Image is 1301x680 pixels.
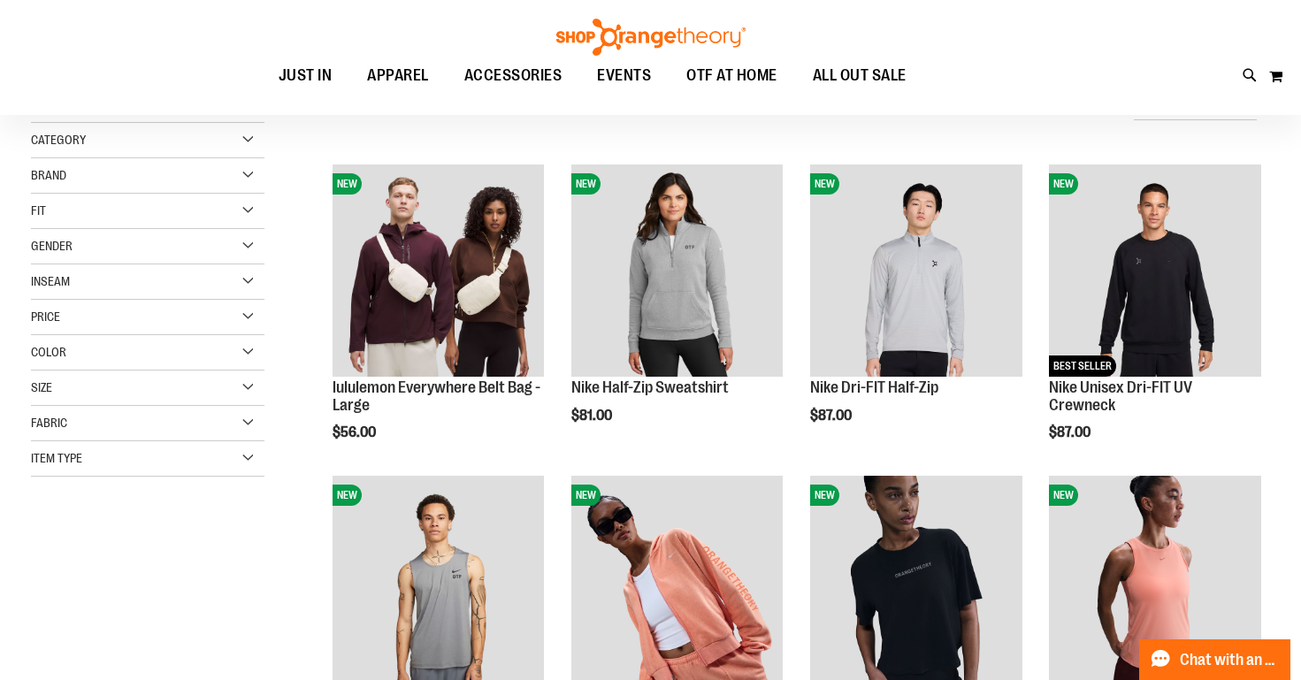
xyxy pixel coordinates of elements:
button: Chat with an Expert [1139,639,1291,680]
a: lululemon Everywhere Belt Bag - Large [333,378,540,414]
span: Inseam [31,274,70,288]
img: Shop Orangetheory [554,19,748,56]
span: NEW [333,485,362,506]
span: ALL OUT SALE [813,56,907,96]
div: product [324,156,553,485]
img: Nike Half-Zip Sweatshirt [571,164,783,376]
span: NEW [810,485,839,506]
span: NEW [333,173,362,195]
a: Nike Unisex Dri-FIT UV CrewneckNEWBEST SELLER [1049,164,1260,378]
div: product [801,156,1030,468]
span: Color [31,345,66,359]
img: Nike Unisex Dri-FIT UV Crewneck [1049,164,1260,376]
span: Gender [31,239,73,253]
span: BEST SELLER [1049,355,1116,377]
img: Nike Dri-FIT Half-Zip [810,164,1022,376]
span: NEW [1049,173,1078,195]
span: NEW [571,173,601,195]
a: Nike Half-Zip SweatshirtNEW [571,164,783,378]
span: Chat with an Expert [1180,652,1280,669]
a: Nike Unisex Dri-FIT UV Crewneck [1049,378,1192,414]
a: lululemon Everywhere Belt Bag - LargeNEW [333,164,544,378]
span: EVENTS [597,56,651,96]
span: Fabric [31,416,67,430]
span: NEW [1049,485,1078,506]
span: Category [31,133,86,147]
span: $56.00 [333,424,379,440]
span: Brand [31,168,66,182]
span: Fit [31,203,46,218]
span: NEW [810,173,839,195]
a: Nike Dri-FIT Half-Zip [810,378,938,396]
span: NEW [571,485,601,506]
span: JUST IN [279,56,333,96]
div: product [562,156,792,468]
span: Item Type [31,451,82,465]
span: APPAREL [367,56,429,96]
span: OTF AT HOME [686,56,777,96]
a: Nike Half-Zip Sweatshirt [571,378,729,396]
span: Price [31,309,60,324]
span: ACCESSORIES [464,56,562,96]
span: $87.00 [810,408,854,424]
img: lululemon Everywhere Belt Bag - Large [333,164,544,376]
a: Nike Dri-FIT Half-ZipNEW [810,164,1022,378]
span: $87.00 [1049,424,1093,440]
span: Size [31,380,52,394]
span: $81.00 [571,408,615,424]
div: product [1040,156,1269,485]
